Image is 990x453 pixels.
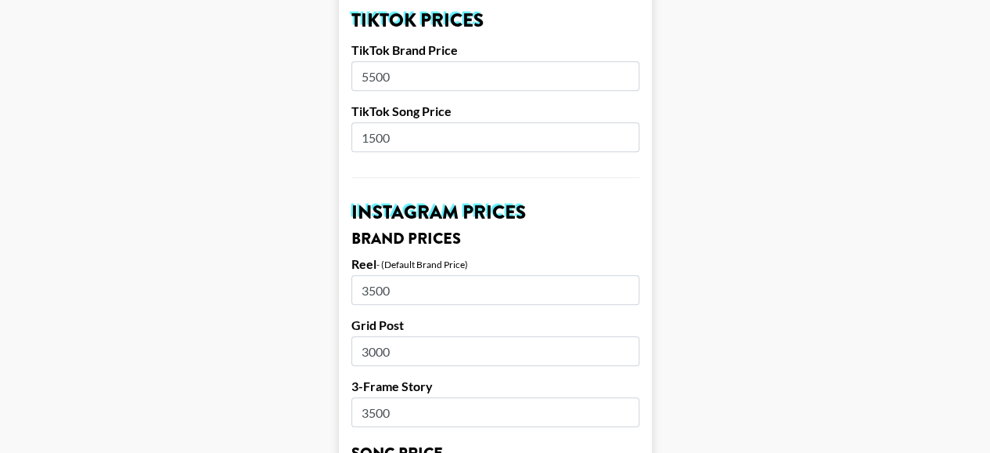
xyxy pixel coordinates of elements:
label: TikTok Song Price [351,103,639,119]
h3: Brand Prices [351,231,639,247]
div: - (Default Brand Price) [376,259,468,270]
h2: Instagram Prices [351,203,639,222]
label: 3-Frame Story [351,379,639,394]
label: Grid Post [351,317,639,333]
label: Reel [351,256,376,272]
h2: TikTok Prices [351,11,639,30]
label: TikTok Brand Price [351,42,639,58]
